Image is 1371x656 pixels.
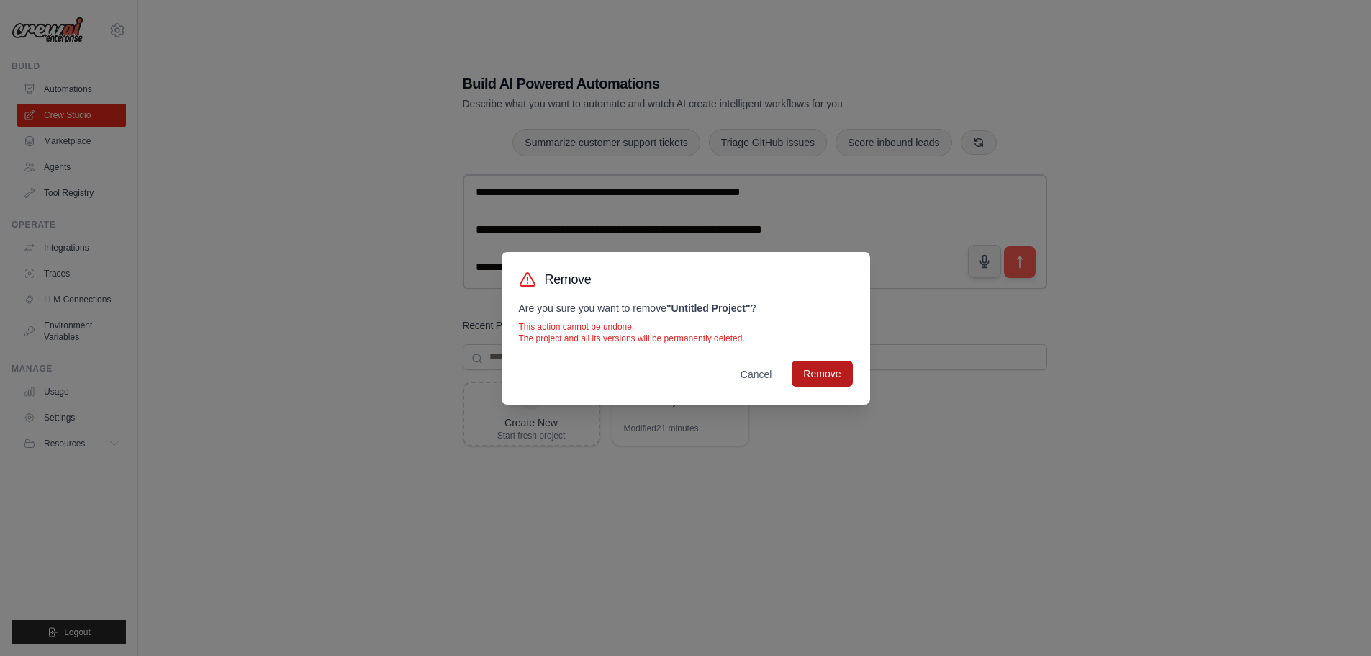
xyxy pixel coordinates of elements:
strong: " Untitled Project " [666,302,751,314]
p: Are you sure you want to remove ? [519,301,853,315]
h3: Remove [545,269,592,289]
p: The project and all its versions will be permanently deleted. [519,333,853,344]
p: This action cannot be undone. [519,321,853,333]
button: Cancel [729,361,784,387]
button: Remove [792,361,852,387]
